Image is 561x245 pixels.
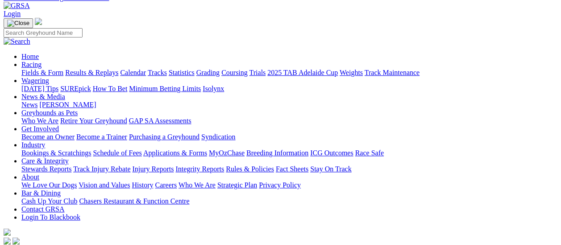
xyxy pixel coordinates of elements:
a: Fields & Form [21,69,63,76]
a: Privacy Policy [259,181,301,189]
a: Schedule of Fees [93,149,141,157]
a: Weights [340,69,363,76]
a: Login To Blackbook [21,213,80,221]
div: About [21,181,557,189]
a: Stewards Reports [21,165,71,173]
a: Wagering [21,77,49,84]
a: Careers [155,181,177,189]
a: Trials [249,69,266,76]
a: Stay On Track [310,165,351,173]
a: Minimum Betting Limits [129,85,201,92]
a: Fact Sheets [276,165,308,173]
a: 2025 TAB Adelaide Cup [267,69,338,76]
div: Care & Integrity [21,165,557,173]
a: Who We Are [21,117,58,125]
a: Bar & Dining [21,189,61,197]
button: Toggle navigation [4,18,33,28]
img: facebook.svg [4,237,11,245]
img: logo-grsa-white.png [35,18,42,25]
a: About [21,173,39,181]
img: GRSA [4,2,30,10]
a: Greyhounds as Pets [21,109,78,116]
a: SUREpick [60,85,91,92]
a: Race Safe [355,149,383,157]
a: History [132,181,153,189]
a: Strategic Plan [217,181,257,189]
a: Syndication [201,133,235,141]
div: Racing [21,69,557,77]
a: Care & Integrity [21,157,69,165]
img: Search [4,37,30,46]
div: Wagering [21,85,557,93]
div: Greyhounds as Pets [21,117,557,125]
a: Racing [21,61,42,68]
a: Statistics [169,69,195,76]
a: Bookings & Scratchings [21,149,91,157]
a: Home [21,53,39,60]
a: Who We Are [179,181,216,189]
div: Bar & Dining [21,197,557,205]
a: Breeding Information [246,149,308,157]
a: Cash Up Your Club [21,197,77,205]
a: Purchasing a Greyhound [129,133,199,141]
a: News & Media [21,93,65,100]
a: News [21,101,37,108]
a: Contact GRSA [21,205,64,213]
a: Login [4,10,21,17]
div: News & Media [21,101,557,109]
input: Search [4,28,83,37]
a: Injury Reports [132,165,174,173]
a: Integrity Reports [175,165,224,173]
a: We Love Our Dogs [21,181,77,189]
a: Grading [196,69,220,76]
div: Get Involved [21,133,557,141]
a: ICG Outcomes [310,149,353,157]
a: MyOzChase [209,149,245,157]
a: Become a Trainer [76,133,127,141]
a: Isolynx [203,85,224,92]
a: Chasers Restaurant & Function Centre [79,197,189,205]
a: Track Injury Rebate [73,165,130,173]
a: [DATE] Tips [21,85,58,92]
a: Tracks [148,69,167,76]
div: Industry [21,149,557,157]
a: Applications & Forms [143,149,207,157]
a: [PERSON_NAME] [39,101,96,108]
a: How To Bet [93,85,128,92]
img: Close [7,20,29,27]
a: Coursing [221,69,248,76]
a: Track Maintenance [365,69,420,76]
a: Vision and Values [79,181,130,189]
a: Retire Your Greyhound [60,117,127,125]
a: Get Involved [21,125,59,133]
a: Become an Owner [21,133,75,141]
img: twitter.svg [12,237,20,245]
a: Rules & Policies [226,165,274,173]
a: GAP SA Assessments [129,117,191,125]
a: Results & Replays [65,69,118,76]
img: logo-grsa-white.png [4,228,11,236]
a: Calendar [120,69,146,76]
a: Industry [21,141,45,149]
